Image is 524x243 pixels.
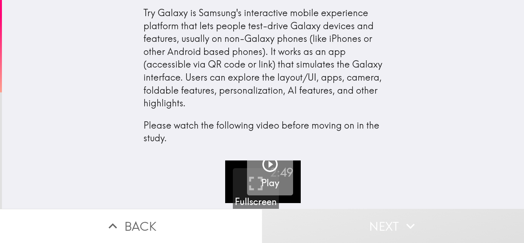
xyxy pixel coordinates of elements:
button: Next [262,209,524,243]
div: Try Galaxy is Samsung's interactive mobile experience platform that lets people test-drive Galaxy... [143,7,383,145]
button: Fullscreen [233,168,279,214]
p: Please watch the following video before moving on in the study. [143,119,383,145]
button: Play [247,149,293,195]
h5: Fullscreen [235,195,277,208]
h5: Play [261,177,279,190]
